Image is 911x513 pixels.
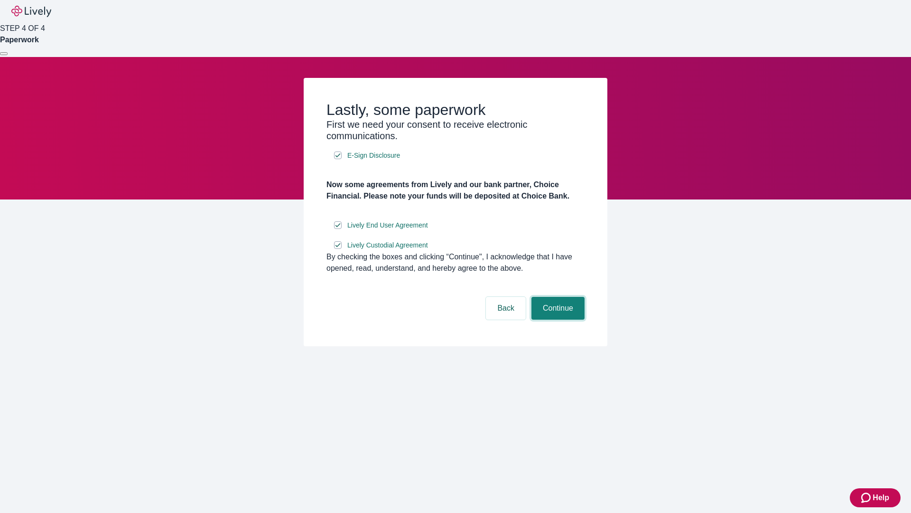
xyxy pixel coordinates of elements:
span: E-Sign Disclosure [347,151,400,161]
h4: Now some agreements from Lively and our bank partner, Choice Financial. Please note your funds wi... [326,179,585,202]
button: Continue [531,297,585,320]
a: e-sign disclosure document [345,239,430,251]
span: Help [873,492,889,503]
span: Lively End User Agreement [347,220,428,230]
button: Zendesk support iconHelp [850,488,901,507]
a: e-sign disclosure document [345,219,430,231]
h3: First we need your consent to receive electronic communications. [326,119,585,142]
svg: Zendesk support icon [861,492,873,503]
div: By checking the boxes and clicking “Continue", I acknowledge that I have opened, read, understand... [326,251,585,274]
h2: Lastly, some paperwork [326,101,585,119]
img: Lively [11,6,51,17]
button: Back [486,297,526,320]
a: e-sign disclosure document [345,150,402,161]
span: Lively Custodial Agreement [347,240,428,250]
